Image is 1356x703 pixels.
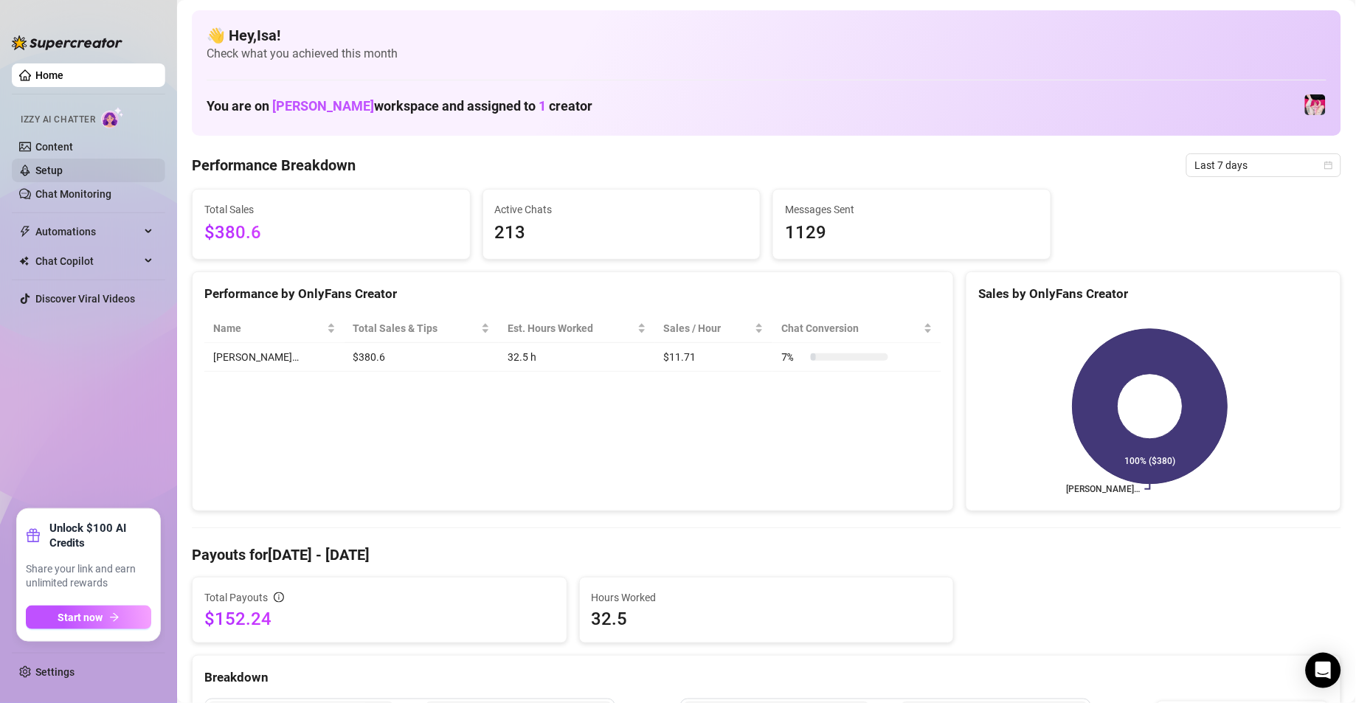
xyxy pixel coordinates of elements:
span: 32.5 [592,607,942,631]
div: Sales by OnlyFans Creator [978,284,1329,304]
span: 7 % [781,349,805,365]
h4: Payouts for [DATE] - [DATE] [192,544,1341,565]
div: Performance by OnlyFans Creator [204,284,941,304]
span: gift [26,528,41,543]
th: Sales / Hour [655,314,773,343]
span: 1129 [785,219,1039,247]
span: thunderbolt [19,226,31,238]
a: Home [35,69,63,81]
a: Settings [35,666,75,678]
span: Start now [58,612,103,623]
span: $380.6 [204,219,458,247]
span: Last 7 days [1195,154,1332,176]
img: emopink69 [1305,94,1326,115]
div: Open Intercom Messenger [1306,653,1341,688]
th: Chat Conversion [772,314,941,343]
a: Discover Viral Videos [35,293,135,305]
img: AI Chatter [101,107,124,128]
span: Hours Worked [592,589,942,606]
td: $380.6 [345,343,499,372]
text: [PERSON_NAME]… [1067,484,1141,494]
span: Active Chats [495,201,749,218]
th: Total Sales & Tips [345,314,499,343]
span: Automations [35,220,140,243]
span: arrow-right [109,612,120,623]
span: Izzy AI Chatter [21,113,95,127]
a: Setup [35,165,63,176]
td: $11.71 [655,343,773,372]
h4: Performance Breakdown [192,155,356,176]
a: Content [35,141,73,153]
span: Chat Copilot [35,249,140,273]
strong: Unlock $100 AI Credits [49,521,151,550]
span: Name [213,320,324,336]
h4: 👋 Hey, Isa ! [207,25,1326,46]
img: logo-BBDzfeDw.svg [12,35,122,50]
span: Sales / Hour [664,320,753,336]
td: 32.5 h [499,343,654,372]
div: Breakdown [204,668,1329,688]
th: Name [204,314,345,343]
span: Messages Sent [785,201,1039,218]
span: 213 [495,219,749,247]
a: Chat Monitoring [35,188,111,200]
span: [PERSON_NAME] [272,98,374,114]
span: Chat Conversion [781,320,921,336]
button: Start nowarrow-right [26,606,151,629]
span: Total Payouts [204,589,268,606]
span: calendar [1324,161,1333,170]
div: Est. Hours Worked [508,320,634,336]
span: Share your link and earn unlimited rewards [26,562,151,591]
td: [PERSON_NAME]… [204,343,345,372]
span: Total Sales & Tips [353,320,479,336]
h1: You are on workspace and assigned to creator [207,98,592,114]
span: $152.24 [204,607,555,631]
span: 1 [539,98,546,114]
span: Check what you achieved this month [207,46,1326,62]
img: Chat Copilot [19,256,29,266]
span: info-circle [274,592,284,603]
span: Total Sales [204,201,458,218]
